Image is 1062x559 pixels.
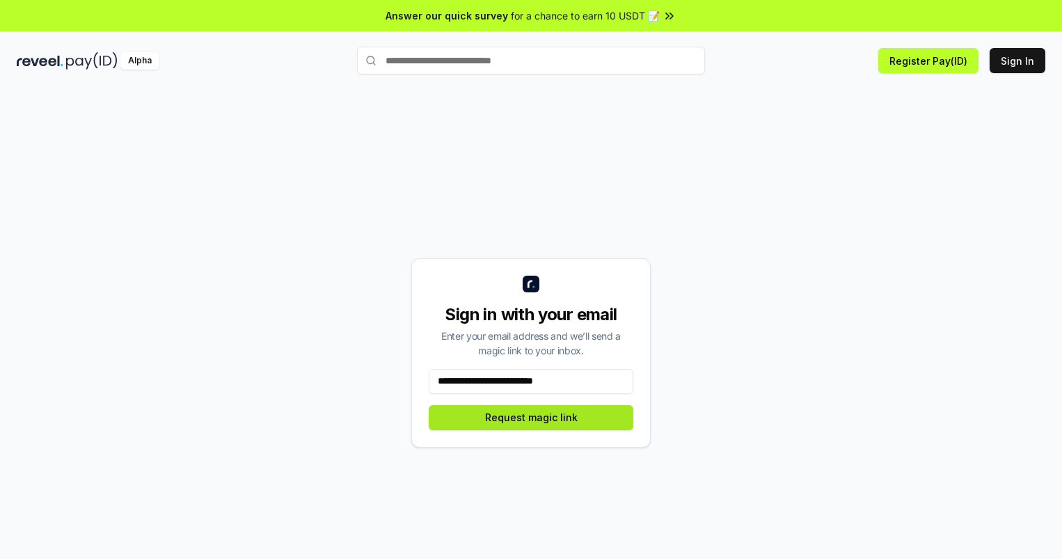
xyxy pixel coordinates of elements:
img: reveel_dark [17,52,63,70]
div: Enter your email address and we’ll send a magic link to your inbox. [429,329,633,358]
span: for a chance to earn 10 USDT 📝 [511,8,660,23]
img: pay_id [66,52,118,70]
button: Sign In [990,48,1045,73]
img: logo_small [523,276,539,292]
div: Sign in with your email [429,304,633,326]
button: Register Pay(ID) [878,48,978,73]
button: Request magic link [429,405,633,430]
div: Alpha [120,52,159,70]
span: Answer our quick survey [386,8,508,23]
